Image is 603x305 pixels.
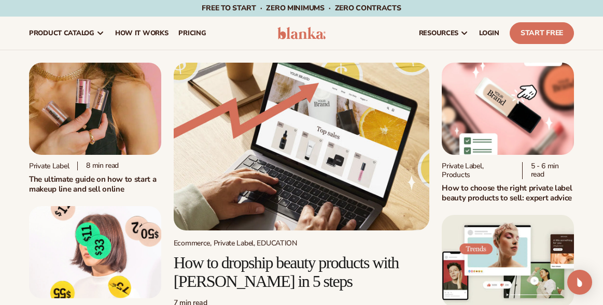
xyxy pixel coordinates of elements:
[24,17,110,50] a: product catalog
[479,29,499,37] span: LOGIN
[174,239,430,248] div: Ecommerce, Private Label, EDUCATION
[29,162,69,170] div: Private label
[442,63,574,202] a: Private Label Beauty Products Click Private Label, Products 5 - 6 min readHow to choose the right...
[442,63,574,155] img: Private Label Beauty Products Click
[567,270,592,295] div: Open Intercom Messenger
[29,29,94,37] span: product catalog
[442,183,574,202] h2: How to choose the right private label beauty products to sell: expert advice
[442,162,513,179] div: Private Label, Products
[510,22,574,44] a: Start Free
[29,63,161,155] img: Person holding branded make up with a solid pink background
[174,254,430,290] h2: How to dropship beauty products with [PERSON_NAME] in 5 steps
[77,162,119,170] div: 8 min read
[173,17,211,50] a: pricing
[522,162,574,180] div: 5 - 6 min read
[29,206,161,298] img: Profitability of private label company
[277,27,326,39] img: logo
[202,3,401,13] span: Free to start · ZERO minimums · ZERO contracts
[474,17,504,50] a: LOGIN
[29,175,161,194] h1: The ultimate guide on how to start a makeup line and sell online
[178,29,206,37] span: pricing
[419,29,458,37] span: resources
[110,17,174,50] a: How It Works
[115,29,169,37] span: How It Works
[174,63,430,230] img: Growing money with ecommerce
[414,17,474,50] a: resources
[29,63,161,194] a: Person holding branded make up with a solid pink background Private label 8 min readThe ultimate ...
